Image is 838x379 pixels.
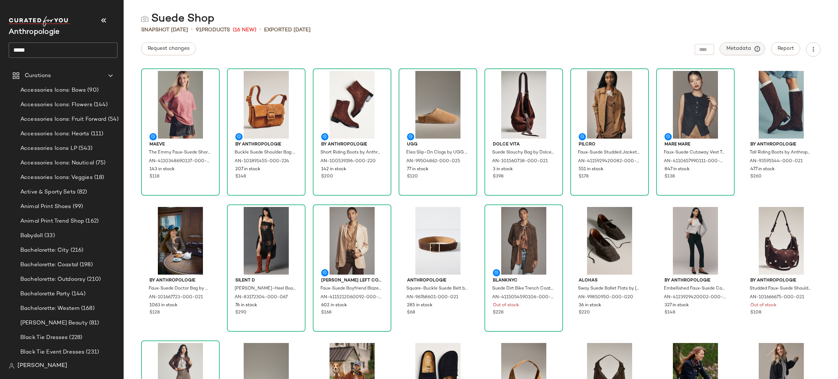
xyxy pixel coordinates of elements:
span: $178 [579,173,588,180]
span: By Anthropologie [665,278,726,284]
span: Babydoll [20,232,43,240]
span: By Anthropologie [149,278,211,284]
span: $228 [493,310,503,316]
span: (162) [84,217,99,226]
span: AN-4110657990111-000-041 [664,158,726,165]
span: Suede Dirt Bike Trench Coat Jacket by BLANKNYC in Green, Women's, Size: Small, Leather at Anthrop... [492,286,554,292]
span: Dolce Vita [493,141,555,148]
span: Sway Suede Ballet Flats by [PERSON_NAME] in Brown, Women's, Size: 40, Leather/Suede at Anthropologie [578,286,640,292]
span: (18) [93,173,104,182]
span: Pilcro [579,141,641,148]
span: AN-4110348690137-000-065 [149,158,211,165]
span: Metadata [726,45,759,52]
span: Accessories Icons: Flowers [20,101,92,109]
span: (198) [78,261,93,269]
span: (82) [76,188,87,196]
img: 101667723_021_b16 [144,207,217,275]
span: Faux-Suede Boyfriend Blazer Jacket by [PERSON_NAME] Left Coast in Beige, Women's, Size: 2XS, Poly... [320,286,382,292]
span: Black Tie Dresses [20,334,68,342]
span: $200 [321,173,333,180]
span: [PERSON_NAME] Left Coast [321,278,383,284]
p: Exported [DATE] [264,26,311,34]
span: Bachelorette: Western [20,304,80,313]
span: $138 [665,173,675,180]
img: svg%3e [141,15,148,23]
img: 101666675_021_b [745,207,818,275]
button: Report [771,42,800,55]
span: 477 in stock [750,166,775,173]
span: AN-101560738-000-021 [492,158,548,165]
img: 83172304_067_p [230,207,303,275]
span: (144) [92,101,108,109]
span: Black Tie Event Dresses [20,348,84,356]
span: Short Riding Boots by Anthropologie in Brown, Women's, Size: 38, Leather/Rubber/Suede [320,149,382,156]
span: Animal Print Trend Shop [20,217,84,226]
span: $120 [407,173,418,180]
span: (99) [71,203,83,211]
button: Metadata [720,42,765,55]
span: [PERSON_NAME] Beauty [20,319,88,327]
img: svg%3e [9,363,15,369]
span: 602 in stock [321,302,347,309]
span: $260 [750,173,762,180]
img: 101560738_021_b [487,71,560,139]
span: (210) [85,275,101,284]
span: Out of stock [493,302,519,309]
span: (144) [70,290,86,298]
span: (228) [68,334,82,342]
span: 847 in stock [665,166,690,173]
span: AN-100539196-000-220 [320,158,376,165]
span: Bachelorette: City [20,246,69,255]
span: AN-101666675-000-021 [750,294,804,301]
img: 4110348690137_065_b [144,71,217,139]
span: Bachelorette Party [20,290,70,298]
span: Faux-Suede Cutaway Vest Top by Mare Mare in Blue, Women's, Size: 2XS, Polyester/Elastane at Anthr... [664,149,726,156]
span: 207 in stock [235,166,260,173]
span: [PERSON_NAME]-Heel Boots by Silent D in Orange, Women's, Size: 42, Leather/Plastic/Rubber at Anth... [235,286,296,292]
span: By Anthropologie [750,141,812,148]
span: $148 [665,310,675,316]
span: 327 in stock [665,302,689,309]
span: (54) [107,115,119,124]
span: Out of stock [750,302,777,309]
span: $108 [750,310,761,316]
span: $168 [321,310,331,316]
span: Elea Slip-On Clogs by UGG in Beige, Women's, Size: 8, Rubber/Suede at Anthropologie [406,149,468,156]
span: Silent D [235,278,297,284]
span: AN-4115212060092-000-014 [320,294,382,301]
span: (111) [89,130,104,138]
img: 93595544_021_b15 [745,71,818,139]
span: Accessories Icons: Nautical [20,159,94,167]
span: Maeve [149,141,211,148]
img: 100539196_220_b2 [315,71,389,139]
span: Active & Sporty Sets [20,188,76,196]
span: (90) [86,86,99,95]
span: BLANKNYC [493,278,555,284]
span: Anthropologie [407,278,469,284]
span: AN-83172304-000-067 [235,294,288,301]
span: 76 in stock [235,302,257,309]
span: Faux-Suede Doctor Bag by Anthropologie in Brown, Women's, Polyester [149,286,211,292]
span: $128 [149,310,160,316]
img: 4110657990111_041_b [659,71,732,139]
span: AN-101891455-000-224 [235,158,289,165]
span: [PERSON_NAME] [17,362,67,370]
span: (33) [43,232,55,240]
span: 3 in stock [493,166,513,173]
span: AN-93595544-000-021 [750,158,803,165]
span: Curations [25,72,51,80]
span: (168) [80,304,95,313]
span: $290 [235,310,247,316]
img: cfy_white_logo.C9jOOHJF.svg [9,16,71,27]
span: $220 [579,310,590,316]
img: 4115054590106_031_b [487,207,560,275]
span: (75) [94,159,106,167]
span: 285 in stock [407,302,432,309]
span: • [259,25,261,34]
span: Tall Riding Boots by Anthropologie in Brown, Women's, Size: 36, Leather/Rubber/Suede [750,149,811,156]
span: Accessories Icons: Veggies [20,173,93,182]
span: Bachelorette: Coastal [20,261,78,269]
span: 143 in stock [149,166,175,173]
img: 96768601_021_b [401,207,475,275]
img: 4123929420002_001_b [659,207,732,275]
